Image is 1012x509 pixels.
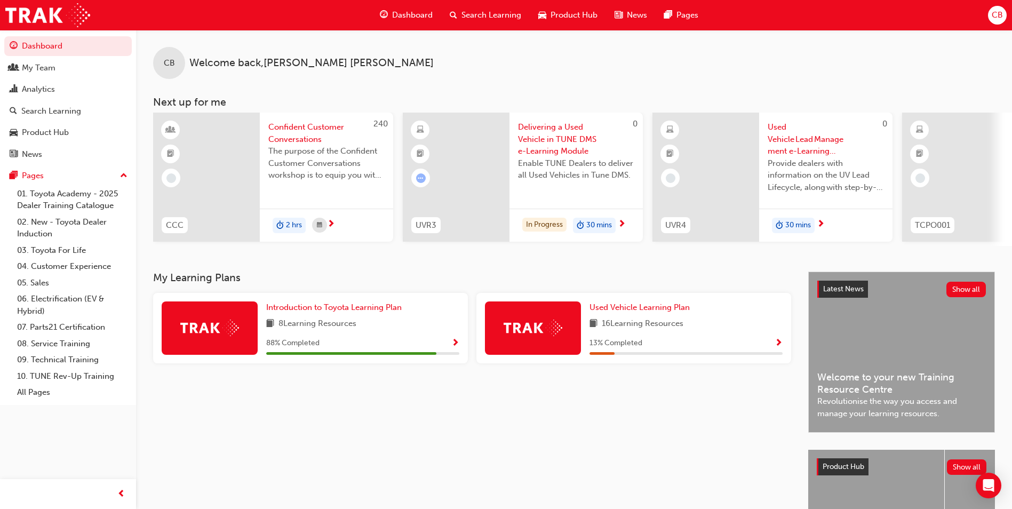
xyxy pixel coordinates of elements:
span: 0 [633,119,638,129]
a: Latest NewsShow allWelcome to your new Training Resource CentreRevolutionise the way you access a... [808,272,995,433]
button: Show all [946,282,986,297]
a: search-iconSearch Learning [441,4,530,26]
span: 2 hrs [286,219,302,232]
span: Provide dealers with information on the UV Lead Lifecycle, along with step-by-step instructions f... [768,157,884,194]
span: search-icon [450,9,457,22]
span: 30 mins [785,219,811,232]
a: 09. Technical Training [13,352,132,368]
span: Confident Customer Conversations [268,121,385,145]
span: duration-icon [776,219,783,233]
button: CB [988,6,1007,25]
span: Product Hub [551,9,597,21]
span: Pages [676,9,698,21]
h3: Next up for me [136,96,1012,108]
span: duration-icon [577,219,584,233]
span: book-icon [589,317,597,331]
a: 05. Sales [13,275,132,291]
span: 88 % Completed [266,337,320,349]
span: next-icon [327,220,335,229]
a: Introduction to Toyota Learning Plan [266,301,406,314]
span: next-icon [817,220,825,229]
span: duration-icon [276,219,284,233]
span: learningResourceType_ELEARNING-icon [916,123,923,137]
span: CB [992,9,1003,21]
a: news-iconNews [606,4,656,26]
span: news-icon [615,9,623,22]
a: All Pages [13,384,132,401]
span: 8 Learning Resources [278,317,356,331]
div: My Team [22,62,55,74]
span: pages-icon [664,9,672,22]
button: Show Progress [451,337,459,350]
span: Product Hub [823,462,864,471]
span: UVR4 [665,219,686,232]
a: Analytics [4,79,132,99]
a: Latest NewsShow all [817,281,986,298]
span: News [627,9,647,21]
span: guage-icon [10,42,18,51]
span: people-icon [10,63,18,73]
span: learningRecordVerb_NONE-icon [166,173,176,183]
span: Show Progress [775,339,783,348]
span: learningRecordVerb_ATTEMPT-icon [416,173,426,183]
span: 30 mins [586,219,612,232]
span: booktick-icon [666,147,674,161]
a: Dashboard [4,36,132,56]
span: chart-icon [10,85,18,94]
span: car-icon [538,9,546,22]
div: Product Hub [22,126,69,139]
span: prev-icon [117,488,125,501]
a: pages-iconPages [656,4,707,26]
div: Search Learning [21,105,81,117]
span: guage-icon [380,9,388,22]
span: learningResourceType_ELEARNING-icon [666,123,674,137]
a: 10. TUNE Rev-Up Training [13,368,132,385]
a: Used Vehicle Learning Plan [589,301,694,314]
a: My Team [4,58,132,78]
a: 0UVR3Delivering a Used Vehicle in TUNE DMS e-Learning ModuleEnable TUNE Dealers to deliver all Us... [403,113,643,242]
a: 01. Toyota Academy - 2025 Dealer Training Catalogue [13,186,132,214]
span: Search Learning [461,9,521,21]
h3: My Learning Plans [153,272,791,284]
a: 02. New - Toyota Dealer Induction [13,214,132,242]
span: Welcome to your new Training Resource Centre [817,371,986,395]
span: The purpose of the Confident Customer Conversations workshop is to equip you with tools to commun... [268,145,385,181]
a: 06. Electrification (EV & Hybrid) [13,291,132,319]
div: Analytics [22,83,55,96]
div: In Progress [522,218,567,232]
span: learningResourceType_ELEARNING-icon [417,123,424,137]
a: News [4,145,132,164]
span: Show Progress [451,339,459,348]
span: booktick-icon [417,147,424,161]
span: CB [164,57,175,69]
button: Pages [4,166,132,186]
a: 07. Parts21 Certification [13,319,132,336]
div: Pages [22,170,44,182]
span: learningRecordVerb_NONE-icon [666,173,675,183]
button: DashboardMy TeamAnalyticsSearch LearningProduct HubNews [4,34,132,166]
span: Welcome back , [PERSON_NAME] [PERSON_NAME] [189,57,434,69]
a: 240CCCConfident Customer ConversationsThe purpose of the Confident Customer Conversations worksho... [153,113,393,242]
span: car-icon [10,128,18,138]
span: booktick-icon [167,147,174,161]
a: Product HubShow all [817,458,986,475]
button: Show all [947,459,987,475]
span: learningResourceType_INSTRUCTOR_LED-icon [167,123,174,137]
span: news-icon [10,150,18,160]
span: 16 Learning Resources [602,317,683,331]
span: CCC [166,219,184,232]
a: 04. Customer Experience [13,258,132,275]
a: 03. Toyota For Life [13,242,132,259]
span: learningRecordVerb_NONE-icon [915,173,925,183]
span: Revolutionise the way you access and manage your learning resources. [817,395,986,419]
a: guage-iconDashboard [371,4,441,26]
a: 08. Service Training [13,336,132,352]
span: Enable TUNE Dealers to deliver all Used Vehicles in Tune DMS. [518,157,634,181]
a: Search Learning [4,101,132,121]
img: Trak [5,3,90,27]
span: pages-icon [10,171,18,181]
img: Trak [504,320,562,336]
span: Latest News [823,284,864,293]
